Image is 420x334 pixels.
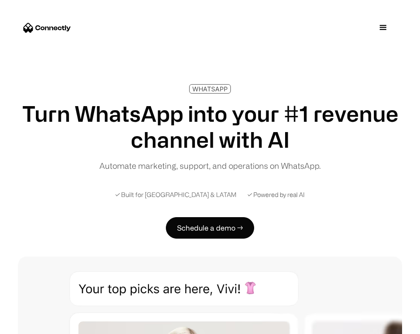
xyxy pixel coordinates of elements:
[166,217,254,239] a: Schedule a demo →
[370,14,397,41] div: menu
[23,21,71,34] a: home
[247,190,305,199] div: ✓ Powered by real AI
[100,160,320,172] div: Automate marketing, support, and operations on WhatsApp.
[192,86,228,92] div: WHATSAPP
[18,101,402,152] h1: Turn WhatsApp into your #1 revenue channel with AI
[115,190,237,199] div: ✓ Built for [GEOGRAPHIC_DATA] & LATAM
